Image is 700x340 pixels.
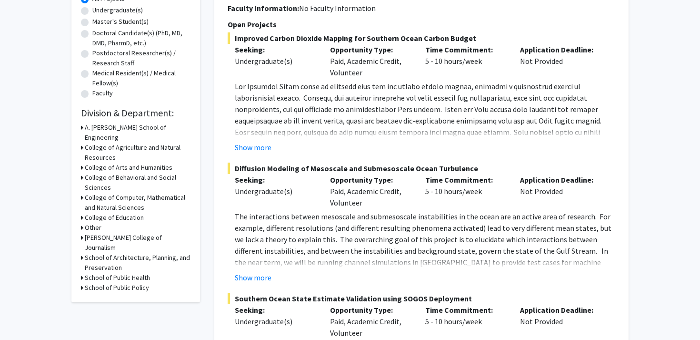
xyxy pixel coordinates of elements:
span: Diffusion Modeling of Mesoscale and Submesoscale Ocean Turbulence [228,163,615,174]
p: Time Commitment: [425,44,506,55]
p: Application Deadline: [520,174,601,185]
label: Doctoral Candidate(s) (PhD, MD, DMD, PharmD, etc.) [92,28,190,48]
b: Faculty Information: [228,3,299,13]
span: Southern Ocean State Estimate Validation using SOGOS Deployment [228,293,615,304]
h3: A. [PERSON_NAME] School of Engineering [85,123,190,143]
h3: School of Public Health [85,273,150,283]
h3: Other [85,223,101,233]
button: Show more [235,142,271,153]
p: Seeking: [235,44,316,55]
label: Master's Student(s) [92,17,149,27]
div: Not Provided [513,44,608,78]
span: Improved Carbon Dioxide Mapping for Southern Ocean Carbon Budget [228,32,615,44]
p: Application Deadline: [520,44,601,55]
div: Undergraduate(s) [235,316,316,327]
div: Not Provided [513,304,608,339]
label: Postdoctoral Researcher(s) / Research Staff [92,48,190,68]
h3: College of Arts and Humanities [85,163,172,173]
h2: Division & Department: [81,107,190,119]
h3: School of Public Policy [85,283,149,293]
h3: College of Computer, Mathematical and Natural Sciences [85,193,190,213]
span: No Faculty Information [299,3,376,13]
p: Application Deadline: [520,304,601,316]
h3: College of Behavioral and Social Sciences [85,173,190,193]
div: Undergraduate(s) [235,55,316,67]
div: 5 - 10 hours/week [418,174,513,208]
div: Not Provided [513,174,608,208]
div: 5 - 10 hours/week [418,44,513,78]
div: 5 - 10 hours/week [418,304,513,339]
h3: School of Architecture, Planning, and Preservation [85,253,190,273]
p: Time Commitment: [425,304,506,316]
p: Opportunity Type: [330,174,411,185]
button: Show more [235,272,271,283]
label: Faculty [92,88,113,98]
span: Lor Ipsumdol Sitam conse ad elitsedd eius tem inc utlabo etdolo magnaa, enimadmi v quisnostrud ex... [235,82,613,194]
label: Medical Resident(s) / Medical Fellow(s) [92,68,190,88]
div: Paid, Academic Credit, Volunteer [323,44,418,78]
p: Open Projects [228,19,615,30]
p: Time Commitment: [425,174,506,185]
h3: College of Agriculture and Natural Resources [85,143,190,163]
h3: [PERSON_NAME] College of Journalism [85,233,190,253]
div: Paid, Academic Credit, Volunteer [323,174,418,208]
div: Undergraduate(s) [235,185,316,197]
p: Seeking: [235,304,316,316]
p: Opportunity Type: [330,44,411,55]
p: Seeking: [235,174,316,185]
span: The interactions between mesoscale and submesoscale instabilities in the ocean are an active area... [235,212,613,301]
label: Undergraduate(s) [92,5,143,15]
p: Opportunity Type: [330,304,411,316]
div: Paid, Academic Credit, Volunteer [323,304,418,339]
h3: College of Education [85,213,144,223]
